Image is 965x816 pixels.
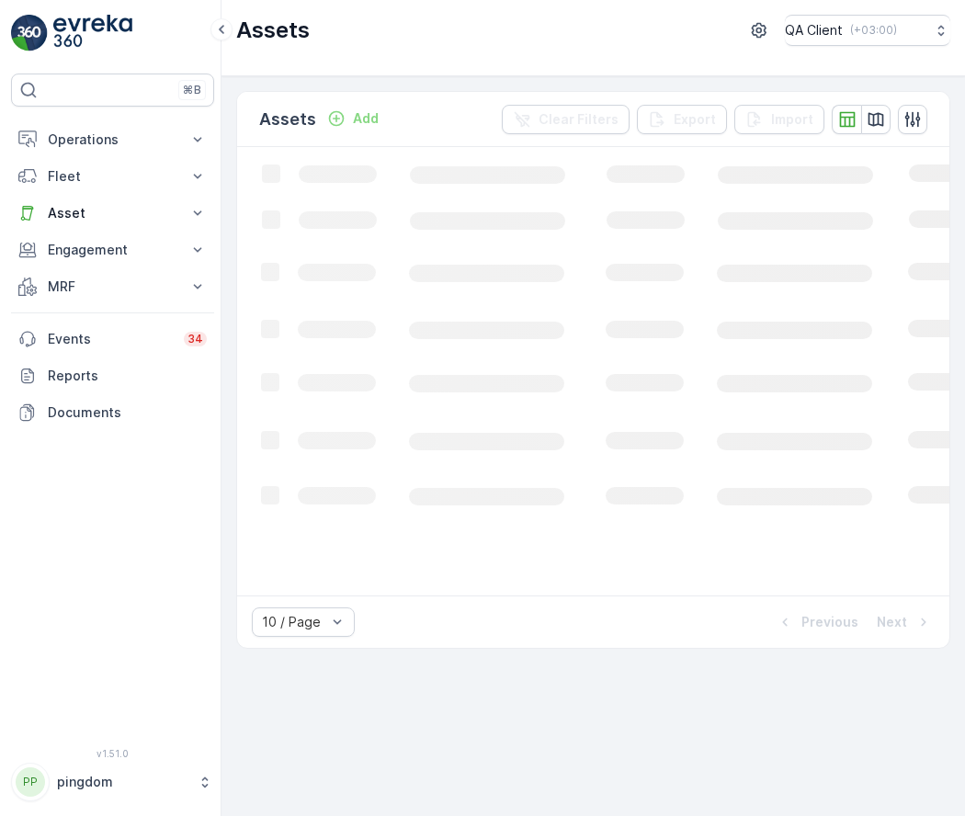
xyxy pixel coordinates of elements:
img: logo_light-DOdMpM7g.png [53,15,132,51]
button: Operations [11,121,214,158]
button: Clear Filters [502,105,630,134]
p: Operations [48,130,177,149]
p: QA Client [785,21,843,40]
button: Add [320,108,386,130]
span: v 1.51.0 [11,748,214,759]
p: Fleet [48,167,177,186]
p: Export [674,110,716,129]
p: MRF [48,278,177,296]
button: Next [875,611,935,633]
a: Events34 [11,321,214,357]
button: Engagement [11,232,214,268]
p: Asset [48,204,177,222]
p: Import [771,110,813,129]
button: QA Client(+03:00) [785,15,950,46]
p: pingdom [57,773,188,791]
div: PP [16,767,45,797]
button: Import [734,105,824,134]
p: Reports [48,367,207,385]
p: Clear Filters [539,110,619,129]
p: ( +03:00 ) [850,23,897,38]
img: logo [11,15,48,51]
p: Assets [259,107,316,132]
button: Fleet [11,158,214,195]
p: Engagement [48,241,177,259]
p: Documents [48,403,207,422]
a: Documents [11,394,214,431]
p: Events [48,330,173,348]
button: Previous [774,611,860,633]
button: MRF [11,268,214,305]
p: 34 [187,332,203,346]
button: Export [637,105,727,134]
button: PPpingdom [11,763,214,801]
p: Add [353,109,379,128]
p: Previous [801,613,858,631]
p: ⌘B [183,83,201,97]
a: Reports [11,357,214,394]
p: Assets [236,16,310,45]
button: Asset [11,195,214,232]
p: Next [877,613,907,631]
